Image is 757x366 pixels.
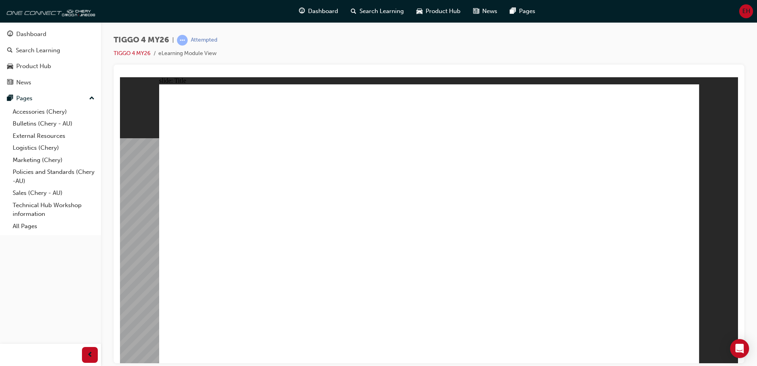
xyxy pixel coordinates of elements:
a: car-iconProduct Hub [410,3,467,19]
span: TIGGO 4 MY26 [114,36,169,45]
a: guage-iconDashboard [293,3,344,19]
a: search-iconSearch Learning [344,3,410,19]
button: DashboardSearch LearningProduct HubNews [3,25,98,91]
span: pages-icon [7,95,13,102]
span: guage-icon [299,6,305,16]
div: Pages [16,94,32,103]
a: pages-iconPages [504,3,542,19]
a: Bulletins (Chery - AU) [10,118,98,130]
a: Search Learning [3,43,98,58]
span: | [172,36,174,45]
a: Sales (Chery - AU) [10,187,98,199]
a: Accessories (Chery) [10,106,98,118]
a: External Resources [10,130,98,142]
span: car-icon [417,6,422,16]
a: News [3,75,98,90]
span: prev-icon [87,350,93,360]
button: EH [739,4,753,18]
a: news-iconNews [467,3,504,19]
span: EH [742,7,750,16]
li: eLearning Module View [158,49,217,58]
div: Attempted [191,36,217,44]
span: learningRecordVerb_ATTEMPT-icon [177,35,188,46]
a: Dashboard [3,27,98,42]
span: Dashboard [308,7,338,16]
span: news-icon [473,6,479,16]
div: Open Intercom Messenger [730,339,749,358]
span: search-icon [7,47,13,54]
span: guage-icon [7,31,13,38]
div: Search Learning [16,46,60,55]
span: News [482,7,497,16]
span: Pages [519,7,535,16]
div: Dashboard [16,30,46,39]
span: up-icon [89,93,95,104]
div: Product Hub [16,62,51,71]
button: Pages [3,91,98,106]
a: TIGGO 4 MY26 [114,50,150,57]
img: oneconnect [4,3,95,19]
a: Logistics (Chery) [10,142,98,154]
a: All Pages [10,220,98,233]
div: News [16,78,31,87]
span: search-icon [351,6,356,16]
a: Technical Hub Workshop information [10,199,98,220]
span: Search Learning [359,7,404,16]
span: news-icon [7,79,13,86]
span: car-icon [7,63,13,70]
a: Product Hub [3,59,98,74]
span: Product Hub [426,7,460,16]
a: Marketing (Chery) [10,154,98,166]
span: pages-icon [510,6,516,16]
a: Policies and Standards (Chery -AU) [10,166,98,187]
